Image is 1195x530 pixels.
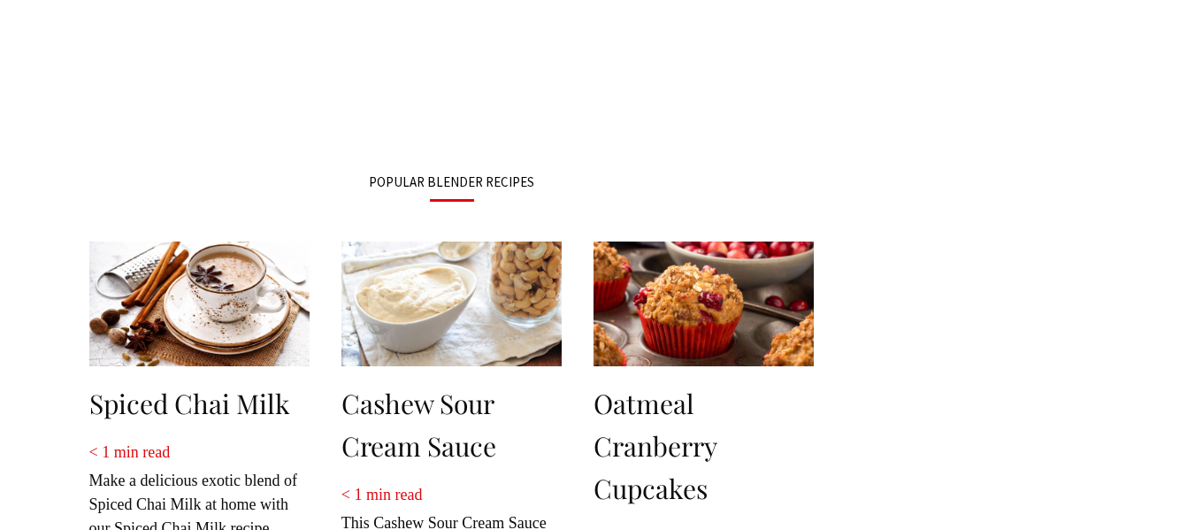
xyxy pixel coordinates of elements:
[594,242,814,365] img: Oatmeal Cranberry Cupcakes
[89,175,815,188] h3: POPULAR BLENDER RECIPES
[341,242,562,365] img: Cashew Sour Cream Sauce
[366,486,422,503] span: min read
[89,386,290,421] a: Spiced Chai Milk
[89,443,111,461] span: < 1
[114,443,170,461] span: min read
[341,386,496,464] a: Cashew Sour Cream Sauce
[89,242,310,365] img: Spiced Chai Milk
[341,486,363,503] span: < 1
[594,386,717,506] a: Oatmeal Cranberry Cupcakes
